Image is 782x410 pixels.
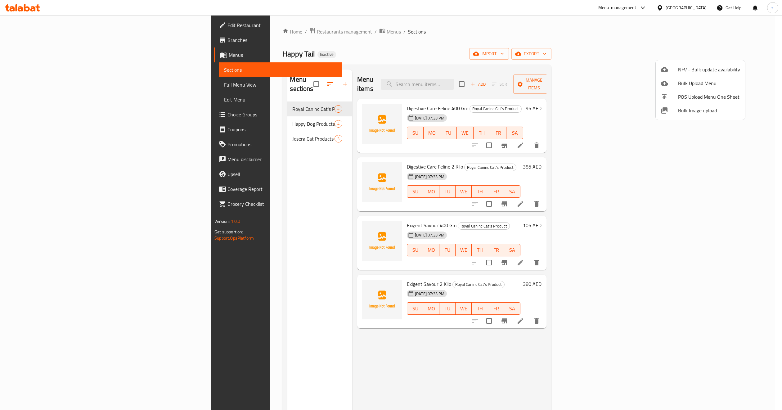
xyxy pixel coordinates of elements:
[656,90,745,104] li: POS Upload Menu One Sheet
[678,79,740,87] span: Bulk Upload Menu
[678,107,740,114] span: Bulk Image upload
[678,93,740,101] span: POS Upload Menu One Sheet
[678,66,740,73] span: NFV - Bulk update availability
[656,76,745,90] li: Upload bulk menu
[656,63,745,76] li: NFV - Bulk update availability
